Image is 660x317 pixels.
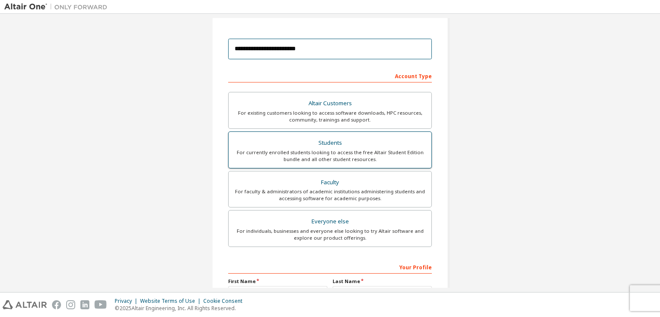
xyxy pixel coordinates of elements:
img: youtube.svg [95,300,107,309]
div: For individuals, businesses and everyone else looking to try Altair software and explore our prod... [234,228,426,241]
div: Your Profile [228,260,432,274]
div: Account Type [228,69,432,82]
div: For currently enrolled students looking to access the free Altair Student Edition bundle and all ... [234,149,426,163]
div: Cookie Consent [203,298,247,305]
div: Everyone else [234,216,426,228]
div: Faculty [234,177,426,189]
div: Altair Customers [234,98,426,110]
div: Website Terms of Use [140,298,203,305]
label: Last Name [333,278,432,285]
img: Altair One [4,3,112,11]
img: instagram.svg [66,300,75,309]
div: Privacy [115,298,140,305]
img: linkedin.svg [80,300,89,309]
div: For existing customers looking to access software downloads, HPC resources, community, trainings ... [234,110,426,123]
label: First Name [228,278,327,285]
img: altair_logo.svg [3,300,47,309]
div: Students [234,137,426,149]
p: © 2025 Altair Engineering, Inc. All Rights Reserved. [115,305,247,312]
img: facebook.svg [52,300,61,309]
div: For faculty & administrators of academic institutions administering students and accessing softwa... [234,188,426,202]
